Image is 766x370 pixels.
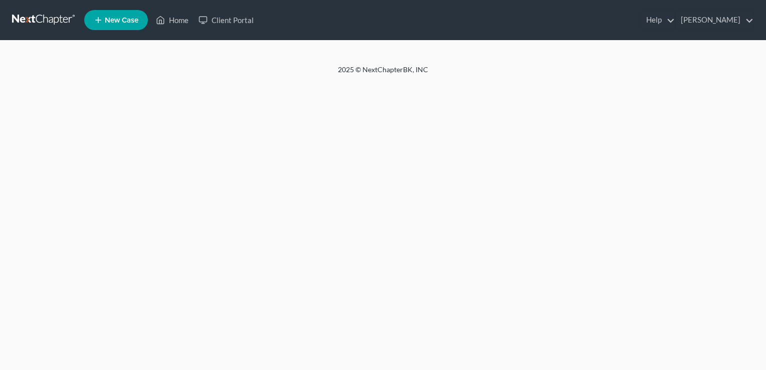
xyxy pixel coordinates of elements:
a: [PERSON_NAME] [676,11,753,29]
a: Help [641,11,675,29]
div: 2025 © NextChapterBK, INC [97,65,669,83]
new-legal-case-button: New Case [84,10,148,30]
a: Home [151,11,194,29]
a: Client Portal [194,11,259,29]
